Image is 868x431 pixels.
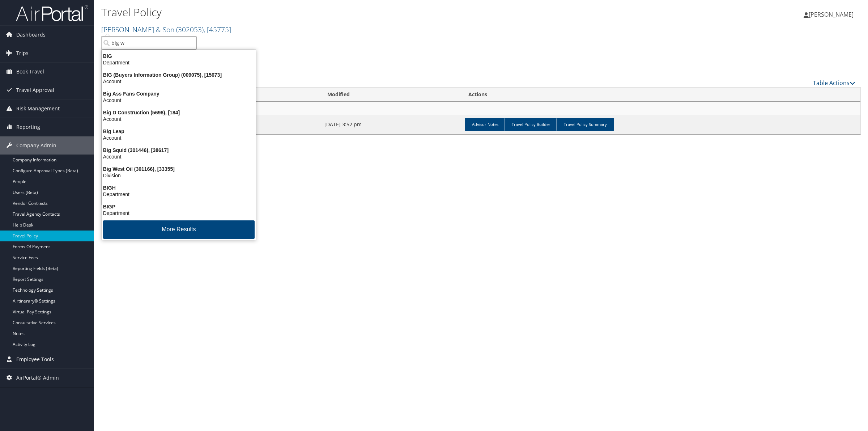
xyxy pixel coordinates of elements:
div: Big Squid (301446), [38617] [98,147,260,153]
span: Travel Approval [16,81,54,99]
div: Department [98,191,260,198]
a: Table Actions [813,79,855,87]
div: Department [98,210,260,216]
a: [PERSON_NAME] & Son [101,25,231,34]
span: Book Travel [16,63,44,81]
div: Account [98,135,260,141]
span: [PERSON_NAME] [809,10,854,18]
span: Reporting [16,118,40,136]
span: Trips [16,44,29,62]
div: Division [98,172,260,179]
div: Big Ass Fans Company [98,90,260,97]
span: Employee Tools [16,350,54,368]
span: Dashboards [16,26,46,44]
span: AirPortal® Admin [16,369,59,387]
div: Big Leap [98,128,260,135]
div: Account [98,97,260,103]
div: Account [98,116,260,122]
a: Advisor Notes [465,118,506,131]
span: ( 302053 ) [176,25,204,34]
th: Actions [462,88,860,102]
span: Risk Management [16,100,60,118]
input: Search Accounts [102,36,197,50]
a: [PERSON_NAME] [804,4,861,25]
div: BIG (Buyers Information Group) (009075), [15673] [98,72,260,78]
img: airportal-logo.png [16,5,88,22]
button: More Results [103,220,255,239]
div: BIG [98,53,260,59]
div: Account [98,78,260,85]
h1: Travel Policy [101,5,608,20]
a: Travel Policy Summary [556,118,614,131]
td: [PERSON_NAME] & Son [102,102,860,115]
div: BIGH [98,185,260,191]
a: Travel Policy Builder [504,118,558,131]
span: , [ 45775 ] [204,25,231,34]
div: Big D Construction (5698), [184] [98,109,260,116]
span: Company Admin [16,136,56,155]
div: Department [98,59,260,66]
td: [DATE] 3:52 pm [321,115,462,134]
th: Modified: activate to sort column ascending [321,88,462,102]
div: BIGP [98,203,260,210]
div: Account [98,153,260,160]
div: Big West Oil (301166), [33355] [98,166,260,172]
